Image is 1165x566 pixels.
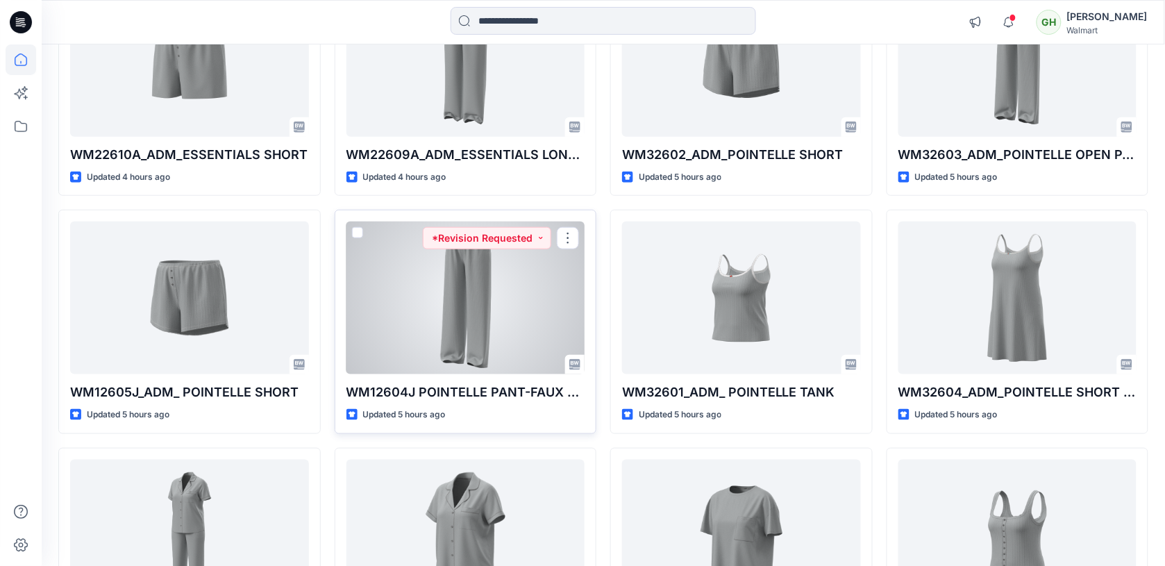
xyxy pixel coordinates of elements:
[915,408,998,422] p: Updated 5 hours ago
[363,170,446,185] p: Updated 4 hours ago
[898,222,1137,374] a: WM32604_ADM_POINTELLE SHORT CHEMISE
[898,383,1137,402] p: WM32604_ADM_POINTELLE SHORT CHEMISE
[622,383,861,402] p: WM32601_ADM_ POINTELLE TANK
[639,170,721,185] p: Updated 5 hours ago
[87,408,169,422] p: Updated 5 hours ago
[1067,25,1148,35] div: Walmart
[87,170,170,185] p: Updated 4 hours ago
[346,222,585,374] a: WM12604J POINTELLE PANT-FAUX FLY & BUTTONS + PICOT
[70,145,309,165] p: WM22610A_ADM_ESSENTIALS SHORT
[915,170,998,185] p: Updated 5 hours ago
[70,383,309,402] p: WM12605J_ADM_ POINTELLE SHORT
[639,408,721,422] p: Updated 5 hours ago
[1037,10,1062,35] div: GH
[363,408,446,422] p: Updated 5 hours ago
[622,222,861,374] a: WM32601_ADM_ POINTELLE TANK
[70,222,309,374] a: WM12605J_ADM_ POINTELLE SHORT
[622,145,861,165] p: WM32602_ADM_POINTELLE SHORT
[898,145,1137,165] p: WM32603_ADM_POINTELLE OPEN PANT
[346,383,585,402] p: WM12604J POINTELLE PANT-FAUX FLY & BUTTONS + PICOT
[1067,8,1148,25] div: [PERSON_NAME]
[346,145,585,165] p: WM22609A_ADM_ESSENTIALS LONG PANT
